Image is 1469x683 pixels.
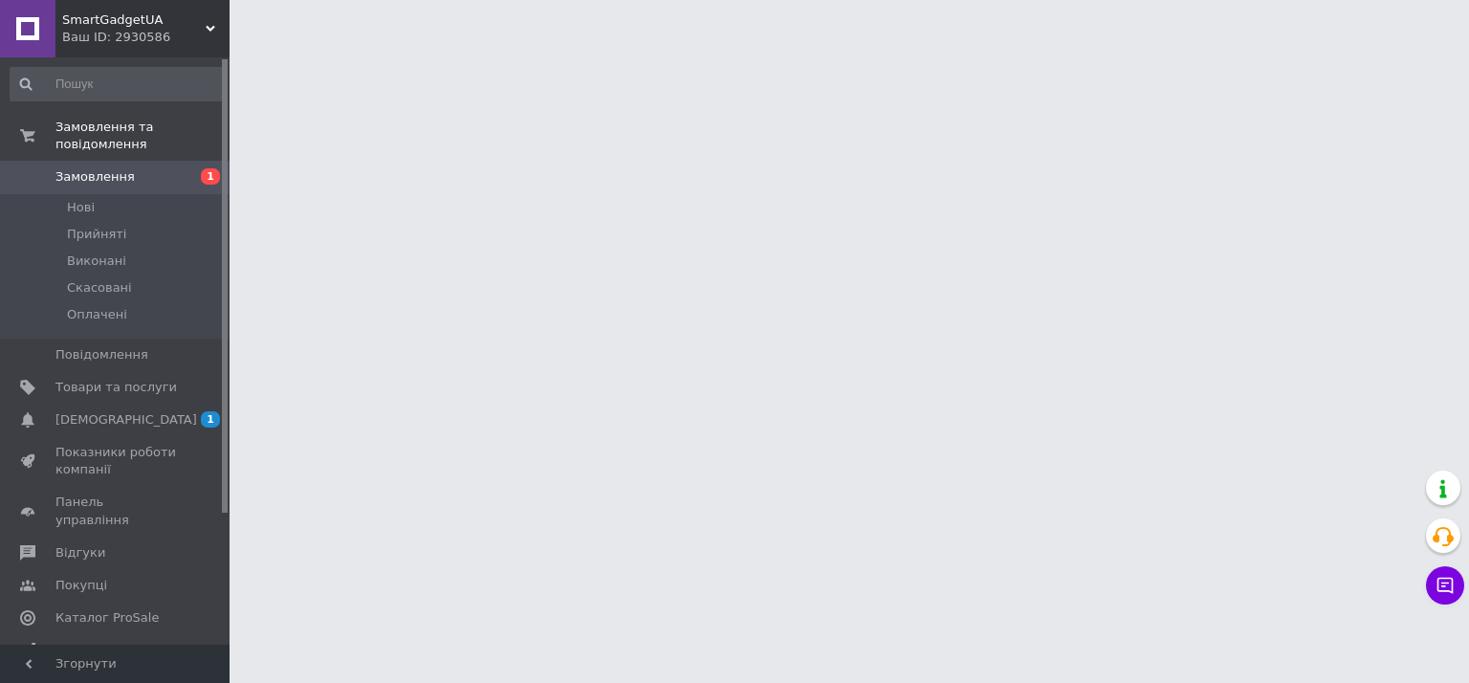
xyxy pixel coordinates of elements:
span: Повідомлення [55,346,148,364]
span: Оплачені [67,306,127,323]
span: Панель управління [55,494,177,528]
input: Пошук [10,67,226,101]
span: Аналітика [55,642,121,659]
span: 1 [201,168,220,185]
span: Товари та послуги [55,379,177,396]
span: Замовлення та повідомлення [55,119,230,153]
button: Чат з покупцем [1426,566,1464,605]
span: Відгуки [55,544,105,562]
span: Покупці [55,577,107,594]
span: Нові [67,199,95,216]
span: Скасовані [67,279,132,297]
span: Каталог ProSale [55,609,159,627]
span: Прийняті [67,226,126,243]
span: [DEMOGRAPHIC_DATA] [55,411,197,429]
div: Ваш ID: 2930586 [62,29,230,46]
span: Виконані [67,253,126,270]
span: 1 [201,411,220,428]
span: SmartGadgetUA [62,11,206,29]
span: Показники роботи компанії [55,444,177,478]
span: Замовлення [55,168,135,186]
